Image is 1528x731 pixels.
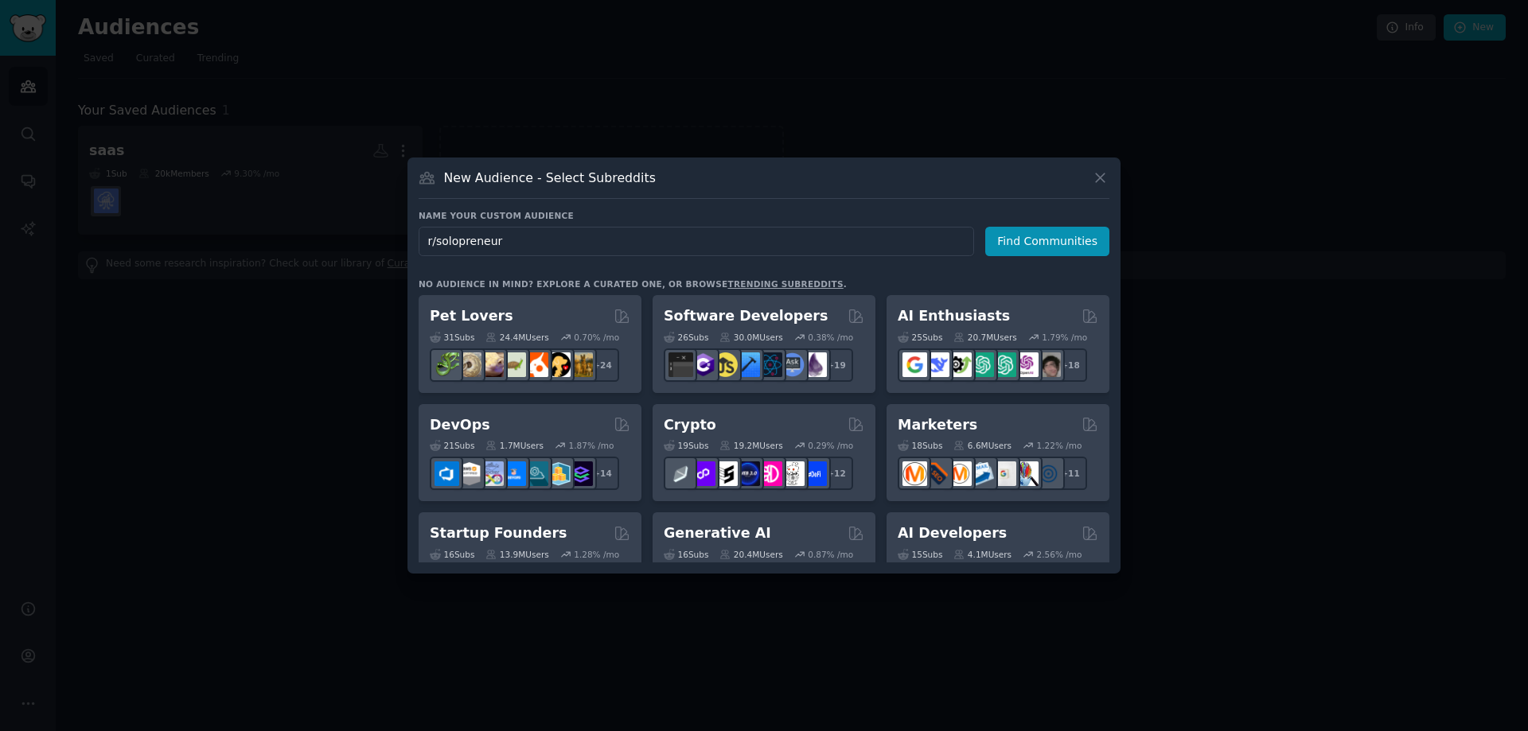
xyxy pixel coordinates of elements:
[1054,348,1087,382] div: + 18
[479,352,504,377] img: leopardgeckos
[419,227,974,256] input: Pick a short name, like "Digital Marketers" or "Movie-Goers"
[430,415,490,435] h2: DevOps
[953,440,1012,451] div: 6.6M Users
[758,352,782,377] img: reactnative
[485,332,548,343] div: 24.4M Users
[898,440,942,451] div: 18 Sub s
[485,549,548,560] div: 13.9M Users
[664,523,771,543] h2: Generative AI
[664,415,716,435] h2: Crypto
[435,461,459,486] img: azuredevops
[898,415,977,435] h2: Marketers
[802,352,827,377] img: elixir
[586,457,619,490] div: + 14
[898,332,942,343] div: 25 Sub s
[430,332,474,343] div: 31 Sub s
[546,352,571,377] img: PetAdvice
[719,332,782,343] div: 30.0M Users
[1037,549,1082,560] div: 2.56 % /mo
[664,332,708,343] div: 26 Sub s
[691,352,715,377] img: csharp
[898,523,1007,543] h2: AI Developers
[985,227,1109,256] button: Find Communities
[719,440,782,451] div: 19.2M Users
[668,352,693,377] img: software
[953,549,1012,560] div: 4.1M Users
[430,440,474,451] div: 21 Sub s
[820,348,853,382] div: + 19
[664,549,708,560] div: 16 Sub s
[727,279,843,289] a: trending subreddits
[479,461,504,486] img: Docker_DevOps
[780,352,805,377] img: AskComputerScience
[898,306,1010,326] h2: AI Enthusiasts
[457,461,481,486] img: AWS_Certified_Experts
[713,461,738,486] img: ethstaker
[925,352,949,377] img: DeepSeek
[691,461,715,486] img: 0xPolygon
[735,461,760,486] img: web3
[569,440,614,451] div: 1.87 % /mo
[1054,457,1087,490] div: + 11
[546,461,571,486] img: aws_cdk
[668,461,693,486] img: ethfinance
[419,278,847,290] div: No audience in mind? Explore a curated one, or browse .
[719,549,782,560] div: 20.4M Users
[780,461,805,486] img: CryptoNews
[969,352,994,377] img: chatgpt_promptDesign
[953,332,1016,343] div: 20.7M Users
[947,461,972,486] img: AskMarketing
[1036,352,1061,377] img: ArtificalIntelligence
[713,352,738,377] img: learnjavascript
[430,306,513,326] h2: Pet Lovers
[992,352,1016,377] img: chatgpt_prompts_
[808,549,853,560] div: 0.87 % /mo
[430,549,474,560] div: 16 Sub s
[524,352,548,377] img: cockatiel
[430,523,567,543] h2: Startup Founders
[457,352,481,377] img: ballpython
[898,549,942,560] div: 15 Sub s
[568,461,593,486] img: PlatformEngineers
[524,461,548,486] img: platformengineering
[808,332,853,343] div: 0.38 % /mo
[574,332,619,343] div: 0.70 % /mo
[947,352,972,377] img: AItoolsCatalog
[664,440,708,451] div: 19 Sub s
[925,461,949,486] img: bigseo
[1037,440,1082,451] div: 1.22 % /mo
[1014,461,1039,486] img: MarketingResearch
[808,440,853,451] div: 0.29 % /mo
[758,461,782,486] img: defiblockchain
[802,461,827,486] img: defi_
[992,461,1016,486] img: googleads
[1036,461,1061,486] img: OnlineMarketing
[444,169,656,186] h3: New Audience - Select Subreddits
[1042,332,1087,343] div: 1.79 % /mo
[501,352,526,377] img: turtle
[485,440,544,451] div: 1.7M Users
[568,352,593,377] img: dogbreed
[902,352,927,377] img: GoogleGeminiAI
[586,348,619,382] div: + 24
[664,306,828,326] h2: Software Developers
[820,457,853,490] div: + 12
[1014,352,1039,377] img: OpenAIDev
[902,461,927,486] img: content_marketing
[435,352,459,377] img: herpetology
[735,352,760,377] img: iOSProgramming
[574,549,619,560] div: 1.28 % /mo
[419,210,1109,221] h3: Name your custom audience
[501,461,526,486] img: DevOpsLinks
[969,461,994,486] img: Emailmarketing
